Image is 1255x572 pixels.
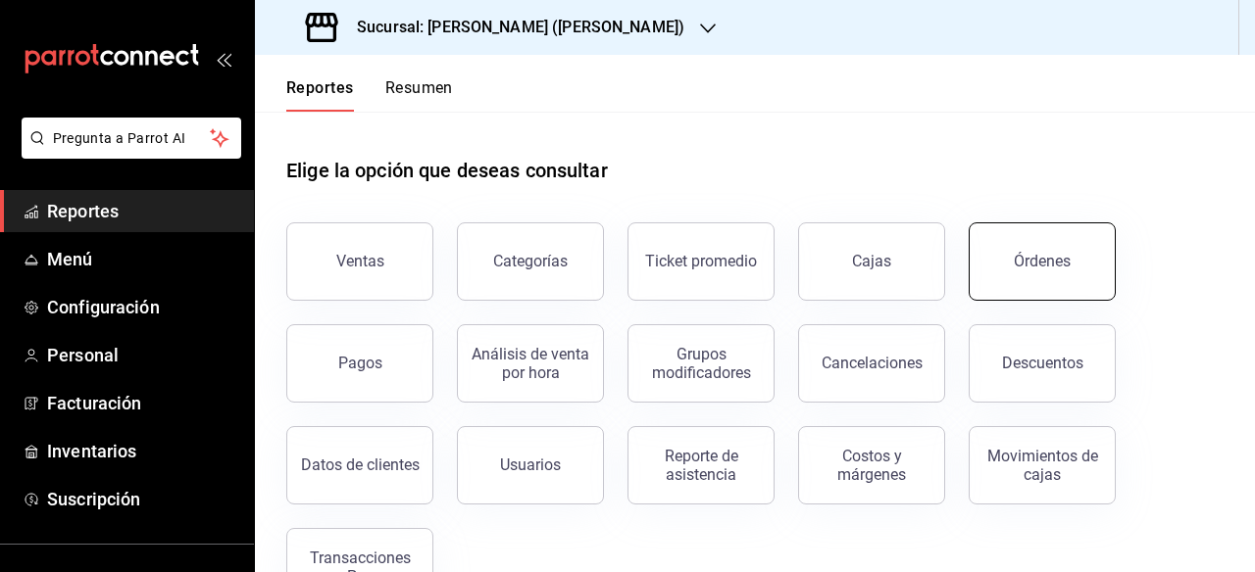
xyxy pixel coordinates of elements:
[457,222,604,301] button: Categorías
[341,16,684,39] h3: Sucursal: [PERSON_NAME] ([PERSON_NAME])
[47,198,238,224] span: Reportes
[627,222,775,301] button: Ticket promedio
[627,324,775,403] button: Grupos modificadores
[53,128,211,149] span: Pregunta a Parrot AI
[969,426,1116,504] button: Movimientos de cajas
[798,426,945,504] button: Costos y márgenes
[301,455,420,474] div: Datos de clientes
[627,426,775,504] button: Reporte de asistencia
[286,426,433,504] button: Datos de clientes
[969,222,1116,301] button: Órdenes
[1002,354,1083,372] div: Descuentos
[798,222,945,301] button: Cajas
[500,455,561,474] div: Usuarios
[216,51,231,67] button: open_drawer_menu
[457,324,604,403] button: Análisis de venta por hora
[822,354,923,372] div: Cancelaciones
[47,342,238,368] span: Personal
[969,324,1116,403] button: Descuentos
[336,252,384,270] div: Ventas
[493,252,568,270] div: Categorías
[385,78,453,112] button: Resumen
[338,354,382,372] div: Pagos
[811,447,932,484] div: Costos y márgenes
[286,156,608,185] h1: Elige la opción que deseas consultar
[645,252,757,270] div: Ticket promedio
[852,252,891,270] div: Cajas
[981,447,1103,484] div: Movimientos de cajas
[47,246,238,272] span: Menú
[47,294,238,320] span: Configuración
[286,222,433,301] button: Ventas
[286,78,354,112] button: Reportes
[640,447,762,484] div: Reporte de asistencia
[640,345,762,382] div: Grupos modificadores
[22,118,241,159] button: Pregunta a Parrot AI
[286,78,453,112] div: navigation tabs
[470,345,591,382] div: Análisis de venta por hora
[47,390,238,416] span: Facturación
[1014,252,1071,270] div: Órdenes
[286,324,433,403] button: Pagos
[47,438,238,464] span: Inventarios
[14,142,241,163] a: Pregunta a Parrot AI
[457,426,604,504] button: Usuarios
[47,486,238,512] span: Suscripción
[798,324,945,403] button: Cancelaciones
